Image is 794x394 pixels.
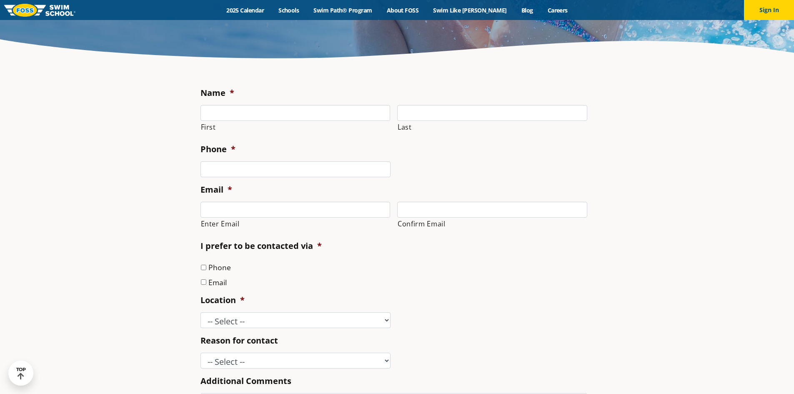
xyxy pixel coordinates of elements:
label: Enter Email [201,218,391,230]
label: Name [200,88,234,98]
a: Swim Path® Program [306,6,379,14]
label: Phone [208,262,231,273]
input: First name [200,105,391,121]
label: Additional Comments [200,376,291,386]
label: Reason for contact [200,335,278,346]
img: FOSS Swim School Logo [4,4,75,17]
a: About FOSS [379,6,426,14]
label: Location [200,295,245,306]
label: Confirm Email [398,218,587,230]
label: Email [208,277,227,288]
a: 2025 Calendar [219,6,271,14]
input: Last name [397,105,587,121]
a: Schools [271,6,306,14]
label: Phone [200,144,235,155]
label: Last [398,121,587,133]
label: First [201,121,391,133]
a: Swim Like [PERSON_NAME] [426,6,514,14]
label: I prefer to be contacted via [200,241,322,251]
a: Careers [540,6,575,14]
a: Blog [514,6,540,14]
label: Email [200,184,232,195]
div: TOP [16,367,26,380]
